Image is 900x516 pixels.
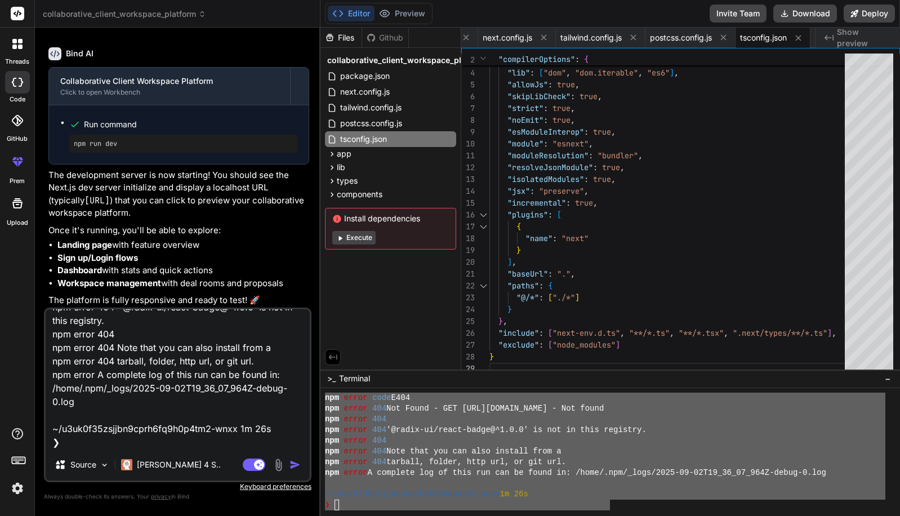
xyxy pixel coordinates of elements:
[461,185,475,197] div: 14
[539,340,543,350] span: :
[589,150,593,161] span: :
[543,115,548,125] span: :
[339,132,388,146] span: tsconfig.json
[461,91,475,103] div: 6
[571,269,575,279] span: ,
[507,139,543,149] span: "module"
[325,468,339,478] span: npm
[507,150,589,161] span: "moduleResolution"
[5,57,29,66] label: threads
[344,446,367,457] span: error
[543,139,548,149] span: :
[507,269,548,279] span: "baseUrl"
[571,115,575,125] span: ,
[507,257,512,267] span: ]
[507,174,584,184] span: "isolatedModules"
[386,457,566,468] span: tarball, folder, http url, or git url.
[375,6,430,21] button: Preview
[507,304,512,314] span: }
[362,32,408,43] div: Github
[339,85,391,99] span: next.config.js
[325,414,339,425] span: npm
[553,103,571,113] span: true
[74,139,293,148] pre: npm run dev
[837,26,891,49] span: Show preview
[344,414,367,425] span: error
[372,403,386,414] span: 404
[530,186,534,196] span: :
[332,213,449,224] span: Install dependencies
[7,218,28,228] label: Upload
[815,32,856,43] span: globals.css
[724,328,728,338] span: ,
[507,210,548,220] span: "plugins"
[844,5,895,23] button: Deploy
[611,127,616,137] span: ,
[48,294,309,307] p: The platform is fully responsive and ready to test! 🚀
[461,363,475,375] div: 29
[372,435,386,446] span: 404
[616,340,620,350] span: ]
[7,134,28,144] label: GitHub
[344,468,367,478] span: error
[553,292,575,303] span: "./*"
[598,150,638,161] span: "bundler"
[10,95,25,104] label: code
[461,315,475,327] div: 25
[461,339,475,351] div: 27
[638,68,643,78] span: ,
[57,264,309,277] li: with stats and quick actions
[602,162,620,172] span: true
[611,174,616,184] span: ,
[560,32,622,43] span: tailwind.config.js
[498,340,539,350] span: "exclude"
[46,309,310,449] textarea: I can't preview it as I'm getting the following errors: > collaborative-workspace-platform@0.1.0 ...
[503,316,507,326] span: ,
[320,32,362,43] div: Files
[575,292,580,303] span: ]
[575,79,580,90] span: ,
[548,340,553,350] span: [
[328,6,375,21] button: Editor
[332,231,376,244] button: Execute
[344,403,367,414] span: error
[272,459,285,471] img: attachment
[372,425,386,435] span: 404
[461,233,475,244] div: 18
[548,328,553,338] span: [
[337,175,358,186] span: types
[507,115,543,125] span: "noEmit"
[57,239,309,252] li: with feature overview
[461,256,475,268] div: 20
[539,68,543,78] span: [
[553,139,589,149] span: "esnext"
[827,328,832,338] span: ]
[647,68,670,78] span: "es6"
[548,79,553,90] span: :
[339,373,370,384] span: Terminal
[337,148,351,159] span: app
[571,91,575,101] span: :
[339,69,391,83] span: package.json
[883,370,893,388] button: −
[461,138,475,150] div: 10
[580,91,598,101] span: true
[461,162,475,174] div: 12
[507,127,584,137] span: "esModuleInterop"
[832,328,836,338] span: ,
[593,127,611,137] span: true
[461,79,475,91] div: 5
[539,328,543,338] span: :
[589,139,593,149] span: ,
[44,491,311,502] p: Always double-check its answers. Your in Bind
[483,32,532,43] span: next.config.js
[60,75,279,87] div: Collaborative Client Workspace Platform
[461,114,475,126] div: 8
[476,221,491,233] div: Click to collapse the range.
[44,482,311,491] p: Keyboard preferences
[557,210,562,220] span: [
[593,162,598,172] span: :
[740,32,787,43] span: tsconfig.json
[584,127,589,137] span: :
[48,169,309,220] p: The development server is now starting! You should see the Next.js dev server initialize and disp...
